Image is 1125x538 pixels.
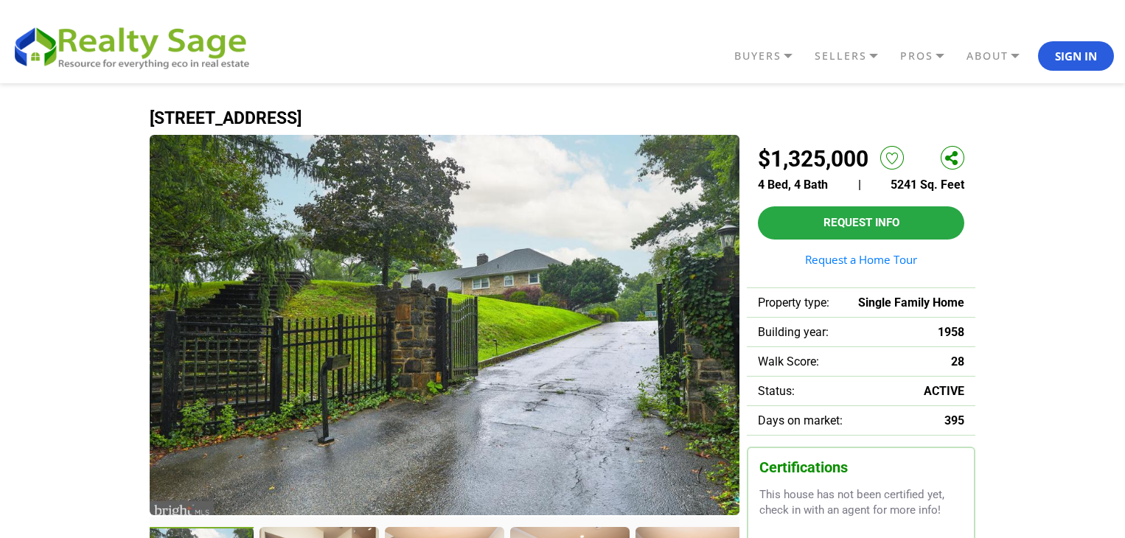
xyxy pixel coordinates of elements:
[758,254,964,265] a: Request a Home Tour
[758,354,819,368] span: Walk Score:
[963,43,1038,69] a: ABOUT
[758,178,828,192] span: 4 Bed, 4 Bath
[896,43,963,69] a: PROS
[758,146,868,172] h2: $1,325,000
[759,487,963,519] p: This house has not been certified yet, check in with an agent for more info!
[758,296,829,310] span: Property type:
[150,109,975,127] h1: [STREET_ADDRESS]
[951,354,964,368] span: 28
[858,178,861,192] span: |
[758,206,964,240] button: Request Info
[758,325,829,339] span: Building year:
[891,178,964,192] span: 5241 Sq. Feet
[944,413,964,427] span: 395
[858,296,964,310] span: Single Family Home
[731,43,811,69] a: BUYERS
[924,384,964,398] span: ACTIVE
[758,413,843,427] span: Days on market:
[759,459,963,476] h3: Certifications
[1038,41,1114,71] button: Sign In
[758,384,795,398] span: Status:
[811,43,896,69] a: SELLERS
[938,325,964,339] span: 1958
[11,22,262,71] img: REALTY SAGE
